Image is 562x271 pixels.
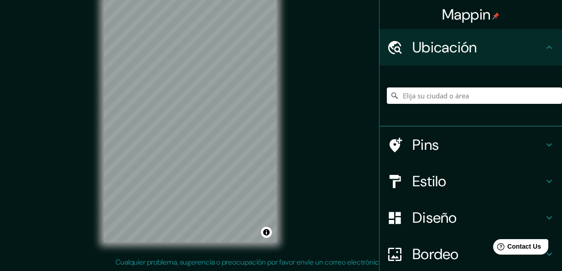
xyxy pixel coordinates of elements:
div: Estilo [380,163,562,199]
input: Elija su ciudad o área [387,87,562,104]
p: Cualquier problema, sugerencia o preocupación por favor envíe un correo electrónico . [115,257,444,268]
h4: Estilo [412,172,544,190]
h4: Diseño [412,209,544,227]
img: pin-icon.png [492,12,500,20]
button: Atribución de choques [261,227,272,238]
h4: Mappin [442,5,500,24]
div: Diseño [380,199,562,236]
h4: Ubicación [412,38,544,56]
div: Ubicación [380,29,562,66]
div: Pins [380,127,562,163]
h4: Pins [412,136,544,154]
iframe: Help widget launcher [481,235,552,261]
h4: Bordeo [412,245,544,263]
